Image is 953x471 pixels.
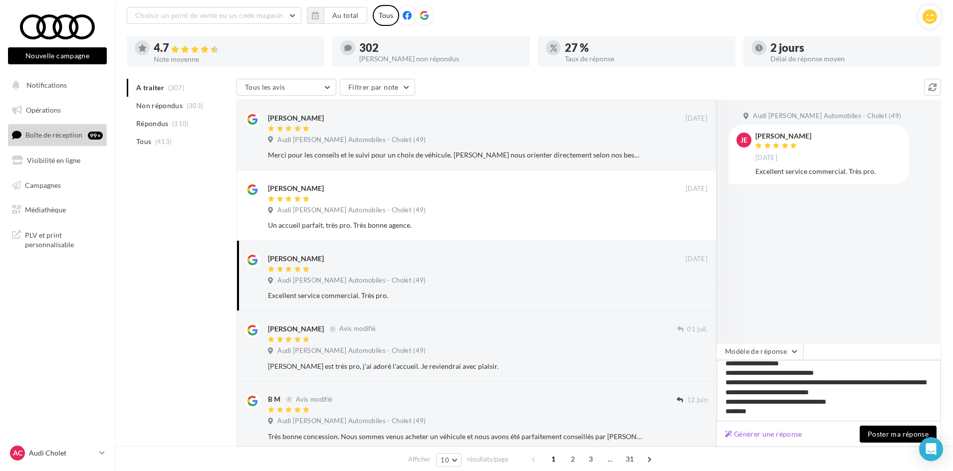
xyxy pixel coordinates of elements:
[307,7,367,24] button: Au total
[602,451,618,467] span: ...
[436,453,462,467] button: 10
[25,131,82,139] span: Boîte de réception
[25,228,103,250] span: PLV et print personnalisable
[155,138,172,146] span: (413)
[6,199,109,220] a: Médiathèque
[6,150,109,171] a: Visibilité en ligne
[136,137,151,147] span: Tous
[13,448,22,458] span: AC
[136,119,169,129] span: Répondus
[622,451,638,467] span: 31
[565,42,727,53] div: 27 %
[755,133,811,140] div: [PERSON_NAME]
[277,417,426,426] span: Audi [PERSON_NAME] Automobiles - Cholet (49)
[8,444,107,463] a: AC Audi Cholet
[88,132,103,140] div: 99+
[268,291,643,301] div: Excellent service commercial. Très pro.
[716,343,803,360] button: Modèle de réponse
[245,83,285,91] span: Tous les avis
[721,428,806,440] button: Générer une réponse
[268,361,643,371] div: [PERSON_NAME] est très pro, j'ai adoré l'accueil. Je reviendrai avec plaisir.
[6,224,109,254] a: PLV et print personnalisable
[373,5,399,26] div: Tous
[154,56,316,63] div: Note moyenne
[154,42,316,54] div: 4.7
[6,100,109,121] a: Opérations
[172,120,189,128] span: (110)
[127,7,301,24] button: Choisir un point de vente ou un code magasin
[408,455,431,464] span: Afficher
[755,154,777,162] span: [DATE]
[29,448,95,458] p: Audi Cholet
[26,81,67,89] span: Notifications
[268,432,643,442] div: Très bonne concession. Nous sommes venus acheter un véhicule et nous avons été parfaitement conse...
[268,183,324,193] div: [PERSON_NAME]
[277,206,426,215] span: Audi [PERSON_NAME] Automobiles - Cholet (49)
[686,255,708,264] span: [DATE]
[268,324,324,334] div: [PERSON_NAME]
[686,184,708,193] span: [DATE]
[277,136,426,145] span: Audi [PERSON_NAME] Automobiles - Cholet (49)
[770,42,933,53] div: 2 jours
[296,395,332,403] span: Avis modifié
[565,55,727,62] div: Taux de réponse
[359,55,522,62] div: [PERSON_NAME] non répondus
[359,42,522,53] div: 302
[545,451,561,467] span: 1
[187,102,204,110] span: (303)
[25,205,66,214] span: Médiathèque
[339,325,376,333] span: Avis modifié
[268,113,324,123] div: [PERSON_NAME]
[6,175,109,196] a: Campagnes
[467,455,508,464] span: résultats/page
[860,426,937,443] button: Poster ma réponse
[268,394,280,404] div: B M
[324,7,367,24] button: Au total
[268,150,643,160] div: Merci pour les conseils et le suivi pour un choix de véhicule. [PERSON_NAME] nous orienter direct...
[26,106,61,114] span: Opérations
[27,156,80,164] span: Visibilité en ligne
[565,451,581,467] span: 2
[340,79,415,96] button: Filtrer par note
[583,451,599,467] span: 3
[237,79,336,96] button: Tous les avis
[753,112,901,121] span: Audi [PERSON_NAME] Automobiles - Cholet (49)
[268,254,324,264] div: [PERSON_NAME]
[687,325,708,334] span: 01 juil.
[770,55,933,62] div: Délai de réponse moyen
[268,220,643,230] div: Un accueil parfait, très pro. Très bonne agence.
[441,456,449,464] span: 10
[740,135,747,145] span: je
[25,180,61,189] span: Campagnes
[6,75,105,96] button: Notifications
[136,101,183,111] span: Non répondus
[686,114,708,123] span: [DATE]
[8,47,107,64] button: Nouvelle campagne
[277,346,426,355] span: Audi [PERSON_NAME] Automobiles - Cholet (49)
[135,11,283,19] span: Choisir un point de vente ou un code magasin
[277,276,426,285] span: Audi [PERSON_NAME] Automobiles - Cholet (49)
[6,124,109,146] a: Boîte de réception99+
[687,396,708,405] span: 12 juin
[919,437,943,461] div: Open Intercom Messenger
[755,166,901,176] div: Excellent service commercial. Très pro.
